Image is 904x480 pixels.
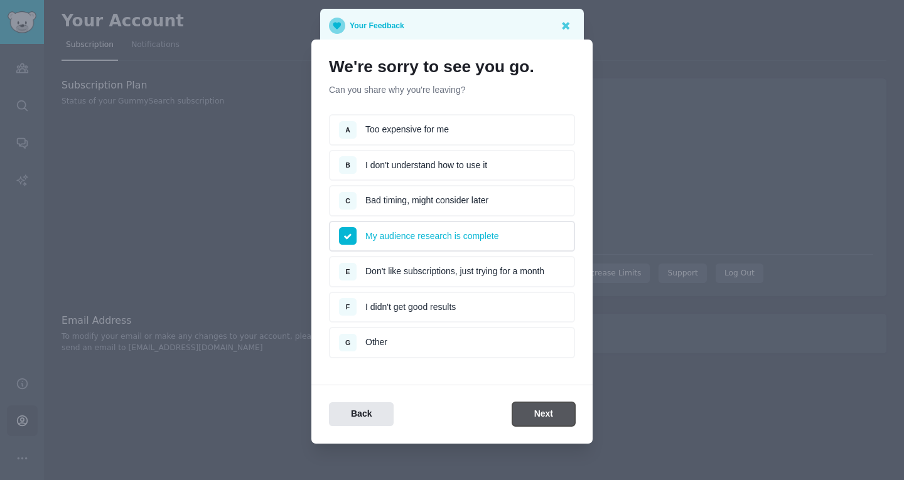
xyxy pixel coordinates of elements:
[512,402,575,427] button: Next
[345,268,350,275] span: E
[345,126,350,134] span: A
[345,161,350,169] span: B
[329,57,575,77] h1: We're sorry to see you go.
[329,83,575,97] p: Can you share why you're leaving?
[350,18,404,34] p: Your Feedback
[345,339,350,346] span: G
[329,402,394,427] button: Back
[346,303,350,311] span: F
[345,197,350,205] span: C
